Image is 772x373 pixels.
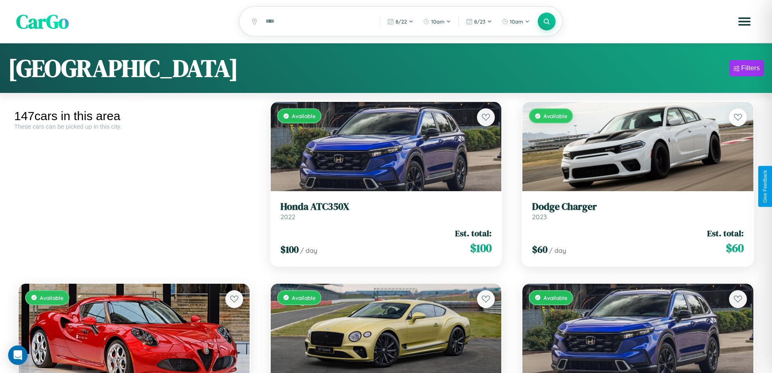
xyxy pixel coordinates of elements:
[8,345,28,365] div: Open Intercom Messenger
[726,240,744,256] span: $ 60
[510,18,523,25] span: 10am
[383,15,417,28] button: 8/22
[474,18,485,25] span: 8 / 23
[532,243,547,256] span: $ 60
[532,201,744,213] h3: Dodge Charger
[543,112,567,119] span: Available
[292,294,316,301] span: Available
[292,112,316,119] span: Available
[532,213,547,221] span: 2023
[16,8,69,35] span: CarGo
[431,18,445,25] span: 10am
[14,109,254,123] div: 147 cars in this area
[498,15,534,28] button: 10am
[733,10,756,33] button: Open menu
[40,294,64,301] span: Available
[707,227,744,239] span: Est. total:
[280,201,492,213] h3: Honda ATC350X
[455,227,492,239] span: Est. total:
[532,201,744,221] a: Dodge Charger2023
[543,294,567,301] span: Available
[462,15,496,28] button: 8/23
[762,170,768,203] div: Give Feedback
[8,52,238,85] h1: [GEOGRAPHIC_DATA]
[470,240,492,256] span: $ 100
[280,243,299,256] span: $ 100
[549,246,566,254] span: / day
[14,123,254,130] div: These cars can be picked up in this city.
[741,64,760,72] div: Filters
[280,201,492,221] a: Honda ATC350X2022
[280,213,295,221] span: 2022
[300,246,317,254] span: / day
[419,15,455,28] button: 10am
[396,18,407,25] span: 8 / 22
[729,60,764,76] button: Filters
